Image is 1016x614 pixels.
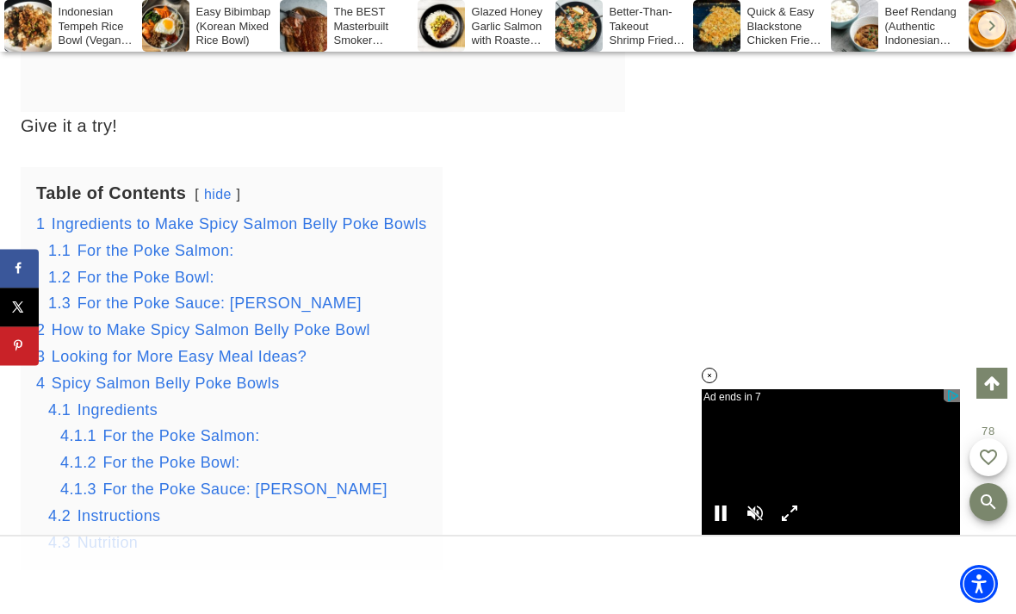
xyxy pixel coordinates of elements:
a: 4.1 Ingredients [48,401,158,419]
span: For the Poke Salmon: [102,427,259,444]
iframe: Advertisement [711,86,970,603]
a: 4.1.2 For the Poke Bowl: [60,454,240,471]
span: How to Make Spicy Salmon Belly Poke Bowl [52,321,370,338]
span: 4.1.2 [60,454,96,471]
span: 3 [36,348,45,365]
a: 1.2 For the Poke Bowl: [48,269,214,286]
span: For the Poke Sauce: [PERSON_NAME] [77,295,362,312]
span: For the Poke Bowl: [77,269,214,286]
span: For the Poke Bowl: [102,454,239,471]
p: Give it a try! [21,112,625,140]
span: For the Poke Salmon: [77,242,234,259]
iframe: Advertisement [195,536,821,614]
a: 4.1.3 For the Poke Sauce: [PERSON_NAME] [60,481,387,498]
a: 4.2 Instructions [48,507,160,524]
a: 1.3 For the Poke Sauce: [PERSON_NAME] [48,295,362,312]
span: 4.2 [48,507,71,524]
span: 4 [36,375,45,392]
span: Spicy Salmon Belly Poke Bowls [52,375,280,392]
span: For the Poke Sauce: [PERSON_NAME] [102,481,387,498]
span: 1.3 [48,295,71,312]
a: 2 How to Make Spicy Salmon Belly Poke Bowl [36,321,370,338]
a: hide [204,187,232,202]
a: 1.1 For the Poke Salmon: [48,242,234,259]
a: 4 Spicy Salmon Belly Poke Bowls [36,375,280,392]
span: Instructions [77,507,161,524]
span: Ingredients to Make Spicy Salmon Belly Poke Bowls [52,215,427,233]
span: 1.1 [48,242,71,259]
span: Nutrition [77,534,139,551]
span: 4.3 [48,534,71,551]
a: Scroll to top [976,368,1007,399]
a: 1 Ingredients to Make Spicy Salmon Belly Poke Bowls [36,215,427,233]
span: Looking for More Easy Meal Ideas? [52,348,307,365]
span: 4.1 [48,401,71,419]
div: Accessibility Menu [960,565,998,603]
span: 1.2 [48,269,71,286]
span: 2 [36,321,45,338]
a: 3 Looking for More Easy Meal Ideas? [36,348,307,365]
span: 4.1.1 [60,427,96,444]
a: 4.1.1 For the Poke Salmon: [60,427,260,444]
span: 1 [36,215,45,233]
span: 4.1.3 [60,481,96,498]
span: Ingredients [77,401,158,419]
b: Table of Contents [36,183,186,202]
a: 4.3 Nutrition [48,534,138,551]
